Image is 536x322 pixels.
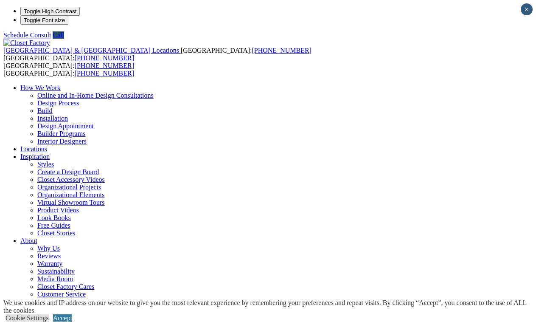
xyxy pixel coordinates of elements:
a: [PHONE_NUMBER] [252,47,311,54]
a: Cookie Settings [6,314,49,322]
a: Interior Designers [37,138,87,145]
button: Close [521,3,533,15]
a: Organizational Elements [37,191,104,198]
a: Sustainability [37,268,75,275]
a: Warranty [37,260,62,267]
a: Closet Accessory Videos [37,176,105,183]
a: Design Appointment [37,122,94,130]
span: [GEOGRAPHIC_DATA]: [GEOGRAPHIC_DATA]: [3,47,311,62]
a: Careers [37,298,58,305]
span: [GEOGRAPHIC_DATA] & [GEOGRAPHIC_DATA] Locations [3,47,179,54]
span: Toggle High Contrast [24,8,76,14]
button: Toggle High Contrast [20,7,80,16]
a: Builder Programs [37,130,85,137]
a: Styles [37,161,54,168]
a: Build [37,107,53,114]
a: Schedule Consult [3,31,51,39]
span: [GEOGRAPHIC_DATA]: [GEOGRAPHIC_DATA]: [3,62,134,77]
a: Look Books [37,214,71,221]
a: Reviews [37,252,61,260]
a: Inspiration [20,153,50,160]
a: Why Us [37,245,60,252]
a: [PHONE_NUMBER] [75,62,134,69]
a: Accept [53,314,72,322]
a: [GEOGRAPHIC_DATA] & [GEOGRAPHIC_DATA] Locations [3,47,181,54]
a: Customer Service [37,291,86,298]
a: Design Process [37,99,79,107]
a: Media Room [37,275,73,282]
a: [PHONE_NUMBER] [75,54,134,62]
button: Toggle Font size [20,16,68,25]
a: How We Work [20,84,61,91]
a: About [20,237,37,244]
div: We use cookies and IP address on our website to give you the most relevant experience by remember... [3,299,536,314]
a: Free Guides [37,222,70,229]
a: Virtual Showroom Tours [37,199,105,206]
span: Toggle Font size [24,17,65,23]
img: Closet Factory [3,39,50,47]
a: Closet Stories [37,229,75,237]
a: Product Videos [37,206,79,214]
a: Online and In-Home Design Consultations [37,92,154,99]
a: Create a Design Board [37,168,99,175]
a: Locations [20,145,47,153]
a: Installation [37,115,68,122]
a: Closet Factory Cares [37,283,94,290]
a: Call [53,31,64,39]
a: Organizational Projects [37,184,101,191]
a: [PHONE_NUMBER] [75,70,134,77]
